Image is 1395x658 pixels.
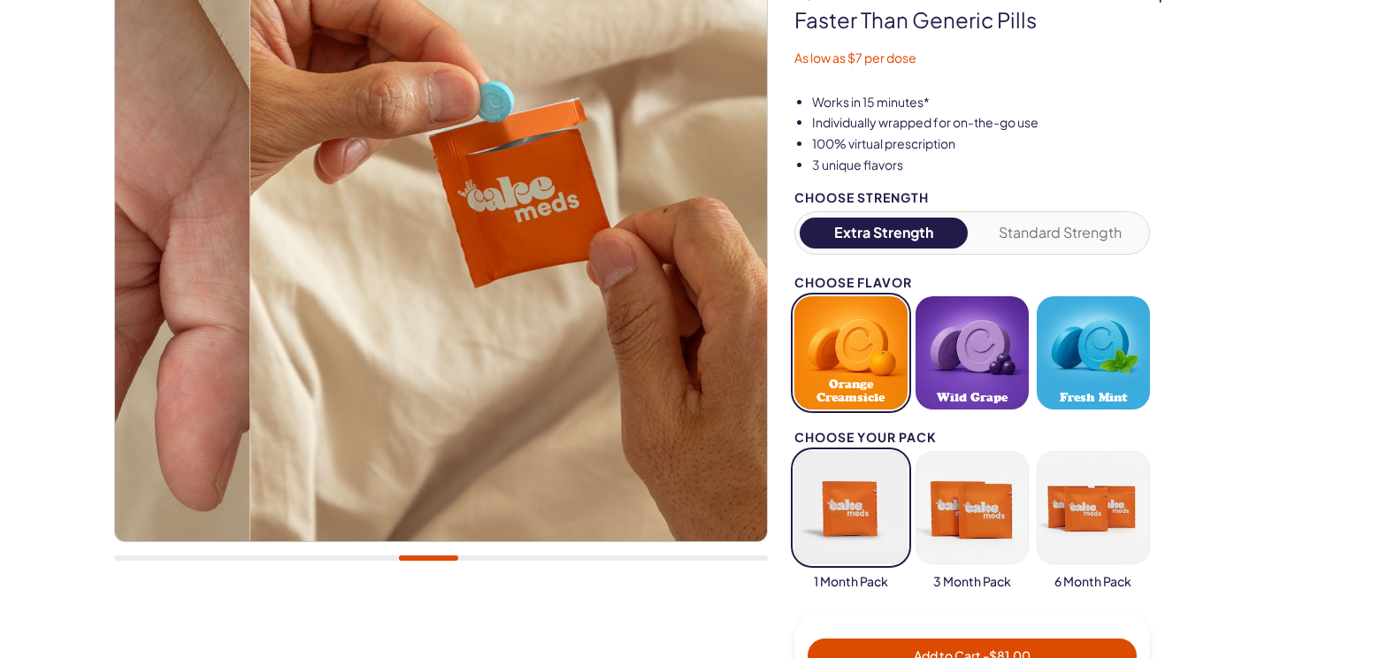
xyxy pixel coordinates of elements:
div: Choose Flavor [794,276,1150,289]
button: Extra Strength [800,218,969,249]
li: 100% virtual prescription [812,135,1282,153]
button: Standard Strength [976,218,1145,249]
span: Fresh Mint [1060,391,1127,404]
span: 1 Month Pack [814,573,888,591]
div: Choose Strength [794,191,1150,204]
span: 3 Month Pack [933,573,1011,591]
span: 6 Month Pack [1054,573,1131,591]
div: Choose your pack [794,431,1150,444]
span: Wild Grape [937,391,1008,404]
li: Works in 15 minutes* [812,94,1282,111]
span: Orange Creamsicle [800,378,902,404]
li: Individually wrapped for on-the-go use [812,114,1282,132]
p: As low as $7 per dose [794,50,1282,67]
li: 3 unique flavors [812,157,1282,174]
